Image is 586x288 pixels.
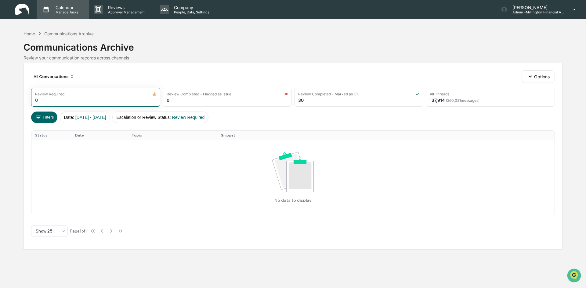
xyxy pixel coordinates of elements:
p: People, Data, Settings [169,10,212,14]
img: icon [153,92,157,96]
p: Company [169,5,212,10]
div: 0 [167,98,169,103]
div: Page 1 of 1 [70,229,87,233]
p: [PERSON_NAME] [508,5,564,10]
div: 🔎 [6,89,11,94]
div: All Threads [430,92,449,96]
div: Review Completed - Flagged as Issue [167,92,231,96]
div: 137,914 [430,98,479,103]
div: 0 [35,98,38,103]
p: Admin • Millington Financial Advisors, LLC [508,10,564,14]
div: We're available if you need us! [21,53,77,58]
span: ( 260,021 messages) [446,98,479,103]
th: Snippet [217,131,555,140]
a: 🔎Data Lookup [4,86,41,97]
span: [DATE] - [DATE] [75,115,106,120]
div: Review your communication records across channels [24,55,562,60]
th: Topic [128,131,217,140]
p: How can we help? [6,13,111,23]
a: 🗄️Attestations [42,74,78,85]
a: 🖐️Preclearance [4,74,42,85]
p: Reviews [103,5,148,10]
img: logo [15,4,29,16]
button: Start new chat [104,48,111,56]
div: Review Required [35,92,64,96]
button: Date:[DATE] - [DATE] [60,112,110,123]
p: Approval Management [103,10,148,14]
div: 🗄️ [44,77,49,82]
img: icon [416,92,419,96]
th: Status [31,131,71,140]
button: Escalation or Review Status:Review Required [112,112,208,123]
iframe: Open customer support [566,268,583,284]
a: Powered byPylon [43,103,74,108]
span: Preclearance [12,77,39,83]
img: 1746055101610-c473b297-6a78-478c-a979-82029cc54cd1 [6,47,17,58]
div: All Conversations [31,72,77,81]
span: Pylon [61,103,74,108]
p: Calendar [51,5,81,10]
div: Home [24,31,35,36]
div: Review Completed - Marked as OK [298,92,359,96]
button: Options [522,70,555,83]
div: Start new chat [21,47,100,53]
span: Review Required [172,115,205,120]
th: Date [71,131,128,140]
span: Attestations [50,77,76,83]
img: icon [284,92,288,96]
div: Communications Archive [44,31,94,36]
div: 🖐️ [6,77,11,82]
div: 30 [298,98,304,103]
p: Manage Tasks [51,10,81,14]
input: Clear [16,28,101,34]
p: No data to display [274,198,311,203]
div: Communications Archive [24,37,562,53]
button: Filters [31,112,58,123]
span: Data Lookup [12,88,38,94]
img: No data available [272,152,313,192]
